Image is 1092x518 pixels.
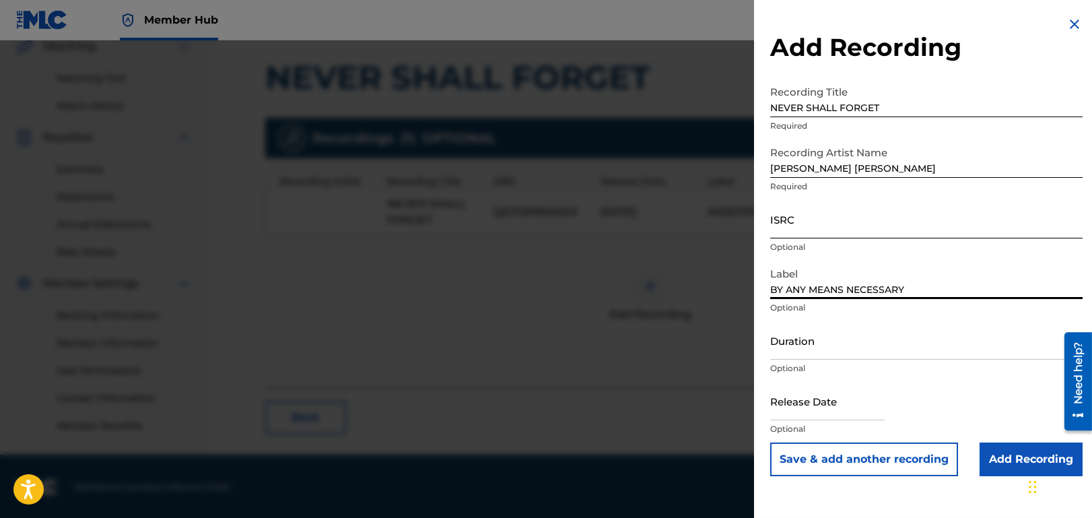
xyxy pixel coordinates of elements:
[770,362,1083,375] p: Optional
[770,423,1083,435] p: Optional
[770,443,958,476] button: Save & add another recording
[16,10,68,30] img: MLC Logo
[770,181,1083,193] p: Required
[770,32,1083,63] h2: Add Recording
[1029,467,1037,507] div: Drag
[120,12,136,28] img: Top Rightsholder
[770,120,1083,132] p: Required
[1025,453,1092,518] iframe: Chat Widget
[144,12,218,28] span: Member Hub
[770,302,1083,314] p: Optional
[980,443,1083,476] input: Add Recording
[1054,327,1092,436] iframe: Resource Center
[770,241,1083,253] p: Optional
